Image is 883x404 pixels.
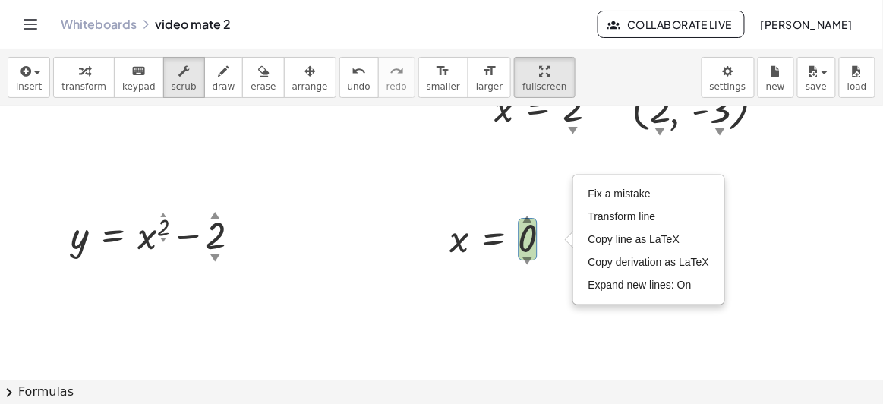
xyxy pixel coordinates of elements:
[569,123,579,137] div: ▼
[427,81,460,92] span: smaller
[797,57,836,98] button: save
[61,81,106,92] span: transform
[114,57,164,98] button: keyboardkeypad
[522,254,532,267] div: ▼
[482,62,497,80] i: format_size
[748,11,865,38] button: [PERSON_NAME]
[284,57,336,98] button: arrange
[172,81,197,92] span: scrub
[8,57,50,98] button: insert
[389,62,404,80] i: redo
[839,57,875,98] button: load
[348,81,371,92] span: undo
[131,62,146,80] i: keyboard
[715,125,725,138] div: ▼
[588,256,710,268] span: Copy derivation as LaTeX
[598,11,745,38] button: Collaborate Live
[122,81,156,92] span: keypad
[386,81,407,92] span: redo
[204,57,244,98] button: draw
[160,236,166,245] div: ▼
[18,12,43,36] button: Toggle navigation
[352,62,366,80] i: undo
[610,17,732,31] span: Collaborate Live
[588,188,651,200] span: Fix a mistake
[53,57,115,98] button: transform
[522,81,566,92] span: fullscreen
[292,81,328,92] span: arrange
[16,81,42,92] span: insert
[242,57,284,98] button: erase
[468,57,511,98] button: format_sizelarger
[339,57,379,98] button: undoundo
[806,81,827,92] span: save
[655,125,665,138] div: ▼
[378,57,415,98] button: redoredo
[710,81,746,92] span: settings
[588,279,692,291] span: Expand new lines: On
[760,17,853,31] span: [PERSON_NAME]
[251,81,276,92] span: erase
[476,81,503,92] span: larger
[418,57,468,98] button: format_sizesmaller
[588,233,680,245] span: Copy line as LaTeX
[61,17,137,32] a: Whiteboards
[766,81,785,92] span: new
[702,57,755,98] button: settings
[588,210,656,223] span: Transform line
[213,81,235,92] span: draw
[847,81,867,92] span: load
[758,57,794,98] button: new
[514,57,575,98] button: fullscreen
[163,57,205,98] button: scrub
[436,62,450,80] i: format_size
[210,208,220,222] div: ▲
[210,251,220,264] div: ▼
[160,211,166,219] div: ▲
[522,212,532,226] div: ▲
